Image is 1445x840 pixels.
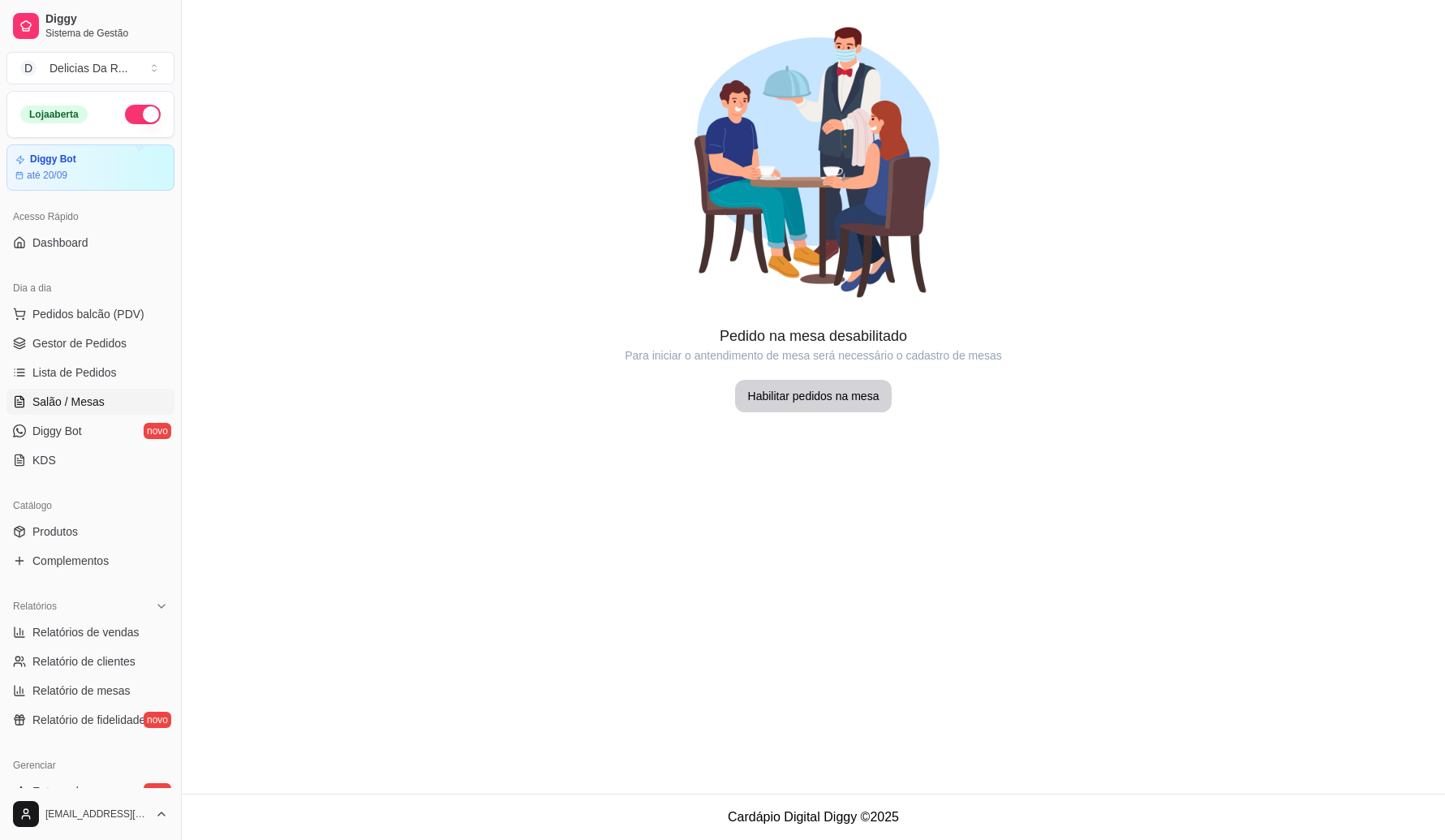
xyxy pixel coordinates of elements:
[32,523,78,540] span: Produtos
[27,169,67,182] article: até 20/09
[125,105,161,124] button: Alterar Status
[32,394,105,410] span: Salão / Mesas
[32,653,135,670] span: Relatório de clientes
[735,380,892,412] button: Habilitar pedidos na mesa
[13,600,57,613] span: Relatórios
[45,12,168,27] span: Diggy
[6,275,174,301] div: Dia a dia
[6,778,174,804] a: Entregadoresnovo
[6,6,174,45] a: DiggySistema de Gestão
[6,619,174,645] a: Relatórios de vendas
[6,52,174,84] button: Select a team
[32,783,101,799] span: Entregadores
[6,360,174,386] a: Lista de Pedidos
[182,347,1445,364] article: Para iniciar o antendimento de mesa será necessário o cadastro de mesas
[6,447,174,473] a: KDS
[32,452,56,468] span: KDS
[6,418,174,444] a: Diggy Botnovo
[6,330,174,356] a: Gestor de Pedidos
[6,144,174,191] a: Diggy Botaté 20/09
[32,306,144,322] span: Pedidos balcão (PDV)
[182,794,1445,840] footer: Cardápio Digital Diggy © 2025
[6,752,174,778] div: Gerenciar
[49,60,127,76] div: Delicias Da R ...
[6,648,174,674] a: Relatório de clientes
[32,364,117,381] span: Lista de Pedidos
[32,683,131,699] span: Relatório de mesas
[6,795,174,834] button: [EMAIL_ADDRESS][DOMAIN_NAME]
[6,230,174,256] a: Dashboard
[6,519,174,545] a: Produtos
[6,678,174,704] a: Relatório de mesas
[6,204,174,230] div: Acesso Rápido
[6,493,174,519] div: Catálogo
[20,60,37,76] span: D
[32,553,109,569] span: Complementos
[6,707,174,733] a: Relatório de fidelidadenovo
[6,301,174,327] button: Pedidos balcão (PDV)
[32,235,88,251] span: Dashboard
[32,335,127,351] span: Gestor de Pedidos
[20,106,88,123] div: Loja aberta
[6,548,174,574] a: Complementos
[45,27,168,40] span: Sistema de Gestão
[32,423,82,439] span: Diggy Bot
[32,712,145,728] span: Relatório de fidelidade
[30,153,76,166] article: Diggy Bot
[6,389,174,415] a: Salão / Mesas
[182,325,1445,347] article: Pedido na mesa desabilitado
[45,808,148,821] span: [EMAIL_ADDRESS][DOMAIN_NAME]
[32,624,140,640] span: Relatórios de vendas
